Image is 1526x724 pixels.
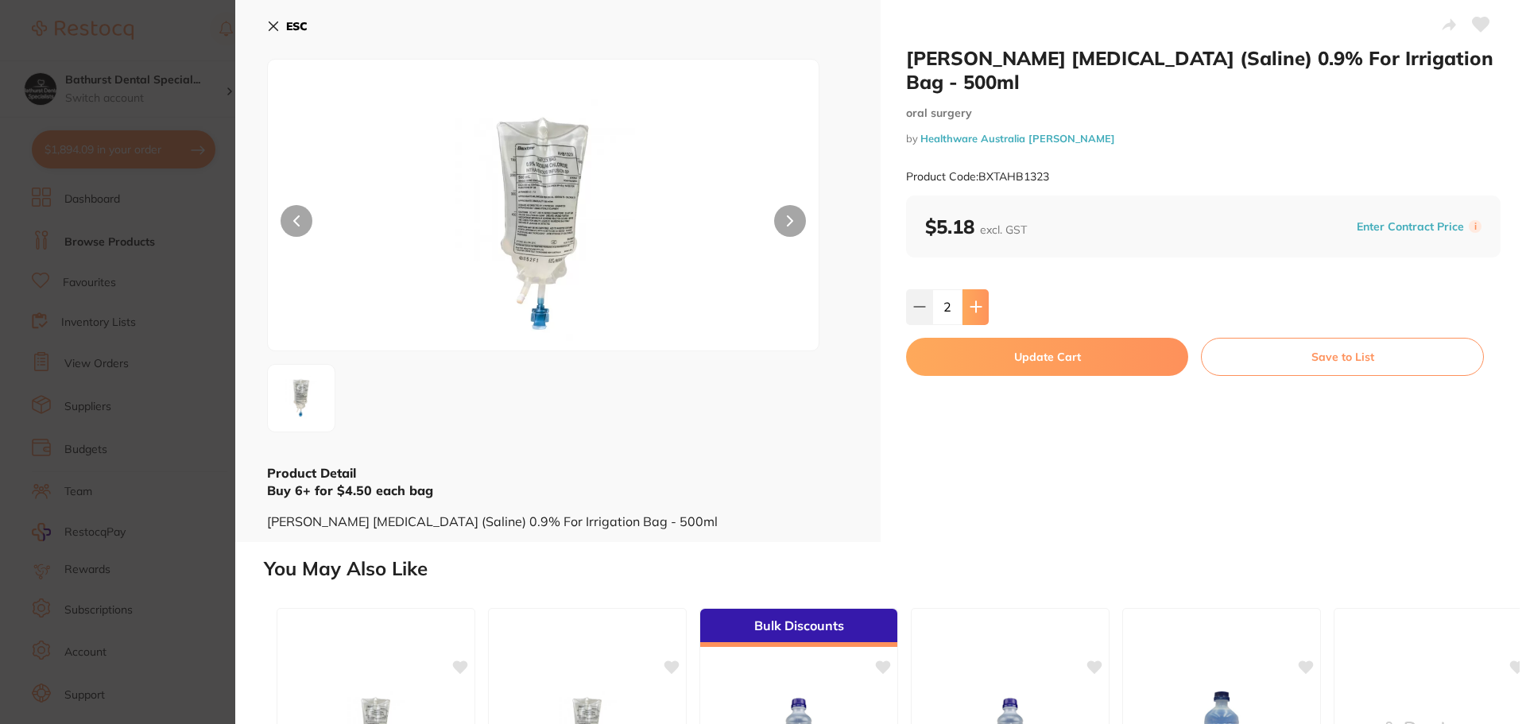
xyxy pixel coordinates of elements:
[700,609,897,647] div: Bulk Discounts
[906,170,1049,184] small: Product Code: BXTAHB1323
[267,482,433,498] b: Buy 6+ for $4.50 each bag
[906,46,1501,94] h2: [PERSON_NAME] [MEDICAL_DATA] (Saline) 0.9% For Irrigation Bag - 500ml
[925,215,1027,238] b: $5.18
[286,19,308,33] b: ESC
[264,558,1520,580] h2: You May Also Like
[1469,220,1481,233] label: i
[906,106,1501,120] small: oral surgery
[378,99,709,350] img: Zw
[273,370,330,427] img: Zw
[267,13,308,40] button: ESC
[906,338,1188,376] button: Update Cart
[267,465,356,481] b: Product Detail
[906,133,1501,145] small: by
[1201,338,1484,376] button: Save to List
[980,223,1027,237] span: excl. GST
[267,482,849,528] div: [PERSON_NAME] [MEDICAL_DATA] (Saline) 0.9% For Irrigation Bag - 500ml
[920,132,1115,145] a: Healthware Australia [PERSON_NAME]
[1352,219,1469,234] button: Enter Contract Price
